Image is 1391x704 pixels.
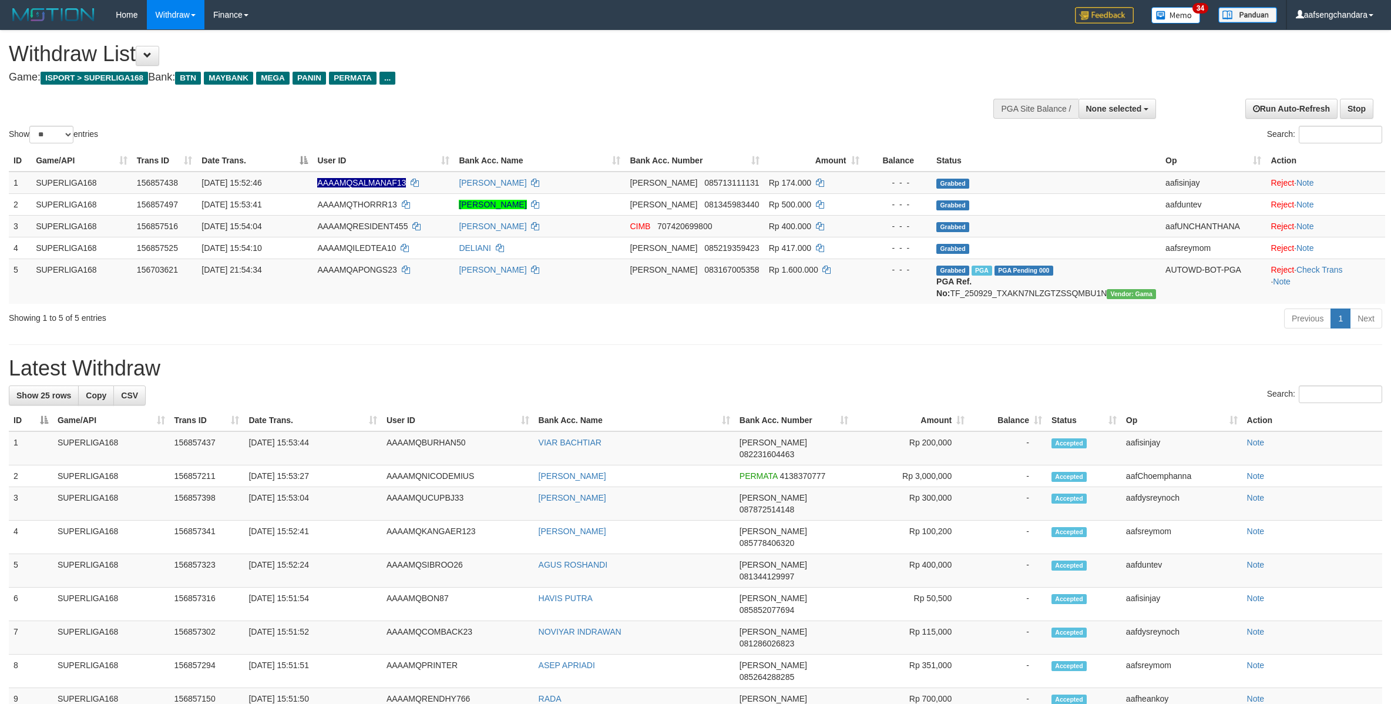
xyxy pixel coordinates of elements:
[113,385,146,405] a: CSV
[1192,3,1208,14] span: 34
[869,199,928,210] div: - - -
[1121,554,1242,588] td: aafduntev
[78,385,114,405] a: Copy
[740,627,807,636] span: [PERSON_NAME]
[1271,222,1294,231] a: Reject
[740,605,794,615] span: Copy 085852077694 to clipboard
[969,410,1047,431] th: Balance: activate to sort column ascending
[9,307,571,324] div: Showing 1 to 5 of 5 entries
[244,521,381,554] td: [DATE] 15:52:41
[740,572,794,581] span: Copy 081344129997 to clipboard
[969,621,1047,655] td: -
[1271,243,1294,253] a: Reject
[1245,99,1338,119] a: Run Auto-Refresh
[740,672,794,682] span: Copy 085264288285 to clipboard
[170,487,244,521] td: 156857398
[204,72,253,85] span: MAYBANK
[969,487,1047,521] td: -
[1299,385,1382,403] input: Search:
[31,259,132,304] td: SUPERLIGA168
[740,560,807,569] span: [PERSON_NAME]
[1247,493,1265,502] a: Note
[9,465,53,487] td: 2
[9,215,31,237] td: 3
[244,465,381,487] td: [DATE] 15:53:27
[16,391,71,400] span: Show 25 rows
[932,259,1161,304] td: TF_250929_TXAKN7NLZGTZSSQMBU1N
[740,694,807,703] span: [PERSON_NAME]
[137,243,178,253] span: 156857525
[9,42,916,66] h1: Withdraw List
[704,200,759,209] span: Copy 081345983440 to clipboard
[175,72,201,85] span: BTN
[379,72,395,85] span: ...
[382,465,534,487] td: AAAAMQNICODEMIUS
[740,594,807,603] span: [PERSON_NAME]
[853,655,970,688] td: Rp 351,000
[936,200,969,210] span: Grabbed
[170,655,244,688] td: 156857294
[764,150,864,172] th: Amount: activate to sort column ascending
[853,621,970,655] td: Rp 115,000
[539,694,562,703] a: RADA
[256,72,290,85] span: MEGA
[9,172,31,194] td: 1
[769,222,811,231] span: Rp 400.000
[317,200,397,209] span: AAAAMQTHORRR13
[936,266,969,276] span: Grabbed
[382,554,534,588] td: AAAAMQSIBROO26
[1051,494,1087,504] span: Accepted
[53,655,170,688] td: SUPERLIGA168
[9,72,916,83] h4: Game: Bank:
[170,465,244,487] td: 156857211
[170,431,244,465] td: 156857437
[459,265,526,274] a: [PERSON_NAME]
[740,538,794,548] span: Copy 085778406320 to clipboard
[382,410,534,431] th: User ID: activate to sort column ascending
[244,588,381,621] td: [DATE] 15:51:54
[1218,7,1277,23] img: panduan.png
[740,639,794,648] span: Copy 081286026823 to clipboard
[1247,661,1265,670] a: Note
[1296,178,1314,187] a: Note
[1121,521,1242,554] td: aafsreymom
[869,177,928,189] div: - - -
[969,554,1047,588] td: -
[539,627,621,636] a: NOVIYAR INDRAWAN
[459,222,526,231] a: [PERSON_NAME]
[329,72,377,85] span: PERMATA
[625,150,764,172] th: Bank Acc. Number: activate to sort column ascending
[9,521,53,554] td: 4
[382,655,534,688] td: AAAAMQPRINTER
[1266,259,1385,304] td: · ·
[201,222,261,231] span: [DATE] 15:54:04
[1299,126,1382,143] input: Search:
[704,243,759,253] span: Copy 085219359423 to clipboard
[1051,628,1087,638] span: Accepted
[201,243,261,253] span: [DATE] 15:54:10
[853,487,970,521] td: Rp 300,000
[454,150,625,172] th: Bank Acc. Name: activate to sort column ascending
[936,222,969,232] span: Grabbed
[313,150,454,172] th: User ID: activate to sort column ascending
[969,465,1047,487] td: -
[53,588,170,621] td: SUPERLIGA168
[704,265,759,274] span: Copy 083167005358 to clipboard
[244,410,381,431] th: Date Trans.: activate to sort column ascending
[9,385,79,405] a: Show 25 rows
[1121,410,1242,431] th: Op: activate to sort column ascending
[1051,561,1087,571] span: Accepted
[41,72,148,85] span: ISPORT > SUPERLIGA168
[31,215,132,237] td: SUPERLIGA168
[9,487,53,521] td: 3
[53,621,170,655] td: SUPERLIGA168
[1266,172,1385,194] td: ·
[735,410,853,431] th: Bank Acc. Number: activate to sort column ascending
[1296,200,1314,209] a: Note
[317,243,396,253] span: AAAAMQILEDTEA10
[1266,215,1385,237] td: ·
[121,391,138,400] span: CSV
[53,521,170,554] td: SUPERLIGA168
[1051,661,1087,671] span: Accepted
[1271,200,1294,209] a: Reject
